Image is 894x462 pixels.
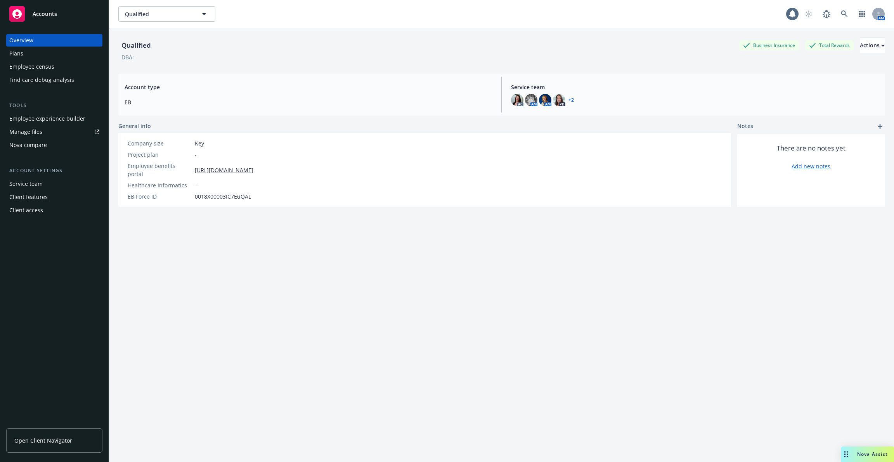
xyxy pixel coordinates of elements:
[511,83,878,91] span: Service team
[33,11,57,17] span: Accounts
[6,191,102,203] a: Client features
[9,191,48,203] div: Client features
[9,204,43,216] div: Client access
[6,139,102,151] a: Nova compare
[128,181,192,189] div: Healthcare Informatics
[9,126,42,138] div: Manage files
[539,94,551,106] img: photo
[6,167,102,175] div: Account settings
[195,181,197,189] span: -
[511,94,523,106] img: photo
[737,122,753,131] span: Notes
[875,122,885,131] a: add
[6,112,102,125] a: Employee experience builder
[6,74,102,86] a: Find care debug analysis
[739,40,799,50] div: Business Insurance
[553,94,565,106] img: photo
[195,192,251,201] span: 0018X00003IC7EuQAL
[857,451,888,457] span: Nova Assist
[819,6,834,22] a: Report a Bug
[854,6,870,22] a: Switch app
[6,3,102,25] a: Accounts
[805,40,854,50] div: Total Rewards
[860,38,885,53] button: Actions
[195,166,253,174] a: [URL][DOMAIN_NAME]
[568,98,574,102] a: +2
[6,34,102,47] a: Overview
[9,61,54,73] div: Employee census
[792,162,830,170] a: Add new notes
[9,34,33,47] div: Overview
[14,436,72,445] span: Open Client Navigator
[128,162,192,178] div: Employee benefits portal
[125,83,492,91] span: Account type
[9,47,23,60] div: Plans
[6,102,102,109] div: Tools
[125,98,492,106] span: EB
[128,151,192,159] div: Project plan
[195,139,204,147] span: Key
[9,74,74,86] div: Find care debug analysis
[837,6,852,22] a: Search
[118,122,151,130] span: General info
[118,6,215,22] button: Qualified
[6,61,102,73] a: Employee census
[841,446,894,462] button: Nova Assist
[195,151,197,159] span: -
[841,446,851,462] div: Drag to move
[6,47,102,60] a: Plans
[6,178,102,190] a: Service team
[121,53,136,61] div: DBA: -
[6,204,102,216] a: Client access
[118,40,154,50] div: Qualified
[128,139,192,147] div: Company size
[128,192,192,201] div: EB Force ID
[125,10,192,18] span: Qualified
[525,94,537,106] img: photo
[9,139,47,151] div: Nova compare
[6,126,102,138] a: Manage files
[777,144,845,153] span: There are no notes yet
[9,178,43,190] div: Service team
[801,6,816,22] a: Start snowing
[9,112,85,125] div: Employee experience builder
